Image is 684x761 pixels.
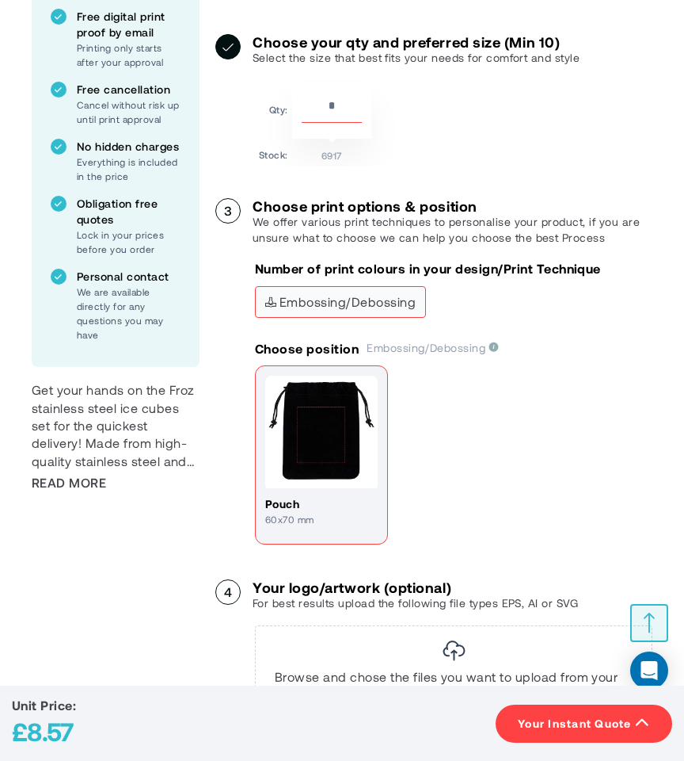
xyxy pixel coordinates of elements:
div: Get your hands on the Froz stainless steel ice cubes set for the quickest delivery! Made from hig... [32,381,199,470]
div: £8.57 [12,713,76,749]
span: Embossing/Debossing [265,296,416,308]
h3: Your logo/artwork (optional) [253,579,578,595]
td: Qty: [259,84,288,139]
p: Choose position [255,340,359,358]
p: Everything is included in the price [77,155,180,183]
p: Printing only starts after your approval [77,40,180,69]
h4: pouch [265,496,378,512]
p: Browse and chose the files you want to upload from your computer [275,669,633,701]
p: We are available directly for any questions you may have [77,285,180,342]
td: Stock: [259,143,288,163]
p: Lock in your prices before you order [77,228,180,256]
p: Personal contact [77,269,180,285]
p: Cancel without risk up until print approval [77,98,180,126]
img: Print position pouch [265,376,378,488]
p: No hidden charges [77,139,180,155]
p: Number of print colours in your design/Print Technique [255,260,601,277]
h3: Choose your qty and preferred size (Min 10) [253,34,579,50]
p: Free digital print proof by email [77,9,180,40]
span: Unit Price: [12,698,76,713]
p: We offer various print techniques to personalise your product, if you are unsure what to choose w... [253,214,652,246]
span: Embossing/Debossing [367,341,499,354]
p: Select the size that best fits your needs for comfort and style [253,50,579,66]
h3: Choose print options & position [253,198,652,214]
img: Image Uploader [443,641,465,661]
p: Free cancellation [77,82,180,98]
p: Obligation free quotes [77,196,180,228]
span: Read More [32,474,106,491]
div: Open Intercom Messenger [630,652,668,690]
button: Your Instant Quote [496,705,672,743]
p: For best results upload the following file types EPS, AI or SVG [253,595,578,611]
p: 60x70 mm [265,512,378,526]
td: 6917 [292,143,371,163]
span: Your Instant Quote [518,716,632,732]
